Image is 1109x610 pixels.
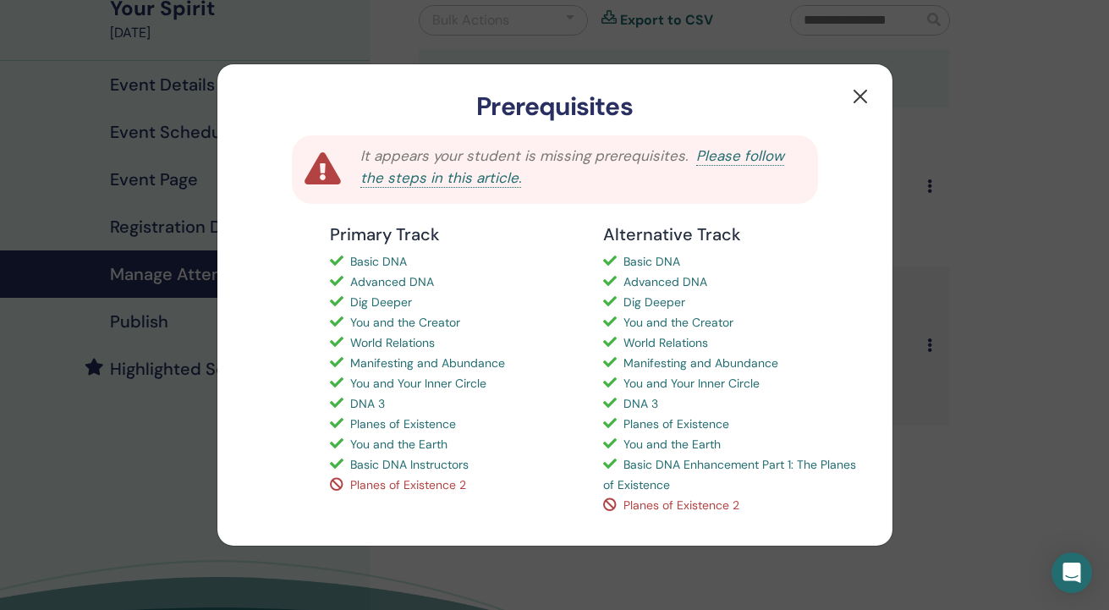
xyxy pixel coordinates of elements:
span: It appears your student is missing prerequisites. [360,146,688,165]
span: Manifesting and Abundance [350,355,505,371]
span: Advanced DNA [623,274,707,289]
span: Planes of Existence 2 [623,497,739,513]
span: Planes of Existence [623,416,729,431]
span: Basic DNA Instructors [350,457,469,472]
h4: Alternative Track [603,224,856,245]
h4: Primary Track [330,224,583,245]
span: Basic DNA [350,254,407,269]
span: You and Your Inner Circle [623,376,760,391]
span: Basic DNA [623,254,680,269]
div: Open Intercom Messenger [1051,552,1092,593]
span: World Relations [350,335,435,350]
a: Please follow the steps in this article. [360,146,784,188]
span: You and Your Inner Circle [350,376,486,391]
span: Basic DNA Enhancement Part 1: The Planes of Existence [603,457,856,492]
span: Planes of Existence 2 [350,477,466,492]
h3: Prerequisites [244,91,865,122]
span: Manifesting and Abundance [623,355,778,371]
span: DNA 3 [623,396,658,411]
span: Dig Deeper [350,294,412,310]
span: You and the Creator [623,315,733,330]
span: Advanced DNA [350,274,434,289]
span: Planes of Existence [350,416,456,431]
span: DNA 3 [350,396,385,411]
span: World Relations [623,335,708,350]
span: You and the Earth [350,437,447,452]
span: Dig Deeper [623,294,685,310]
span: You and the Earth [623,437,721,452]
span: You and the Creator [350,315,460,330]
